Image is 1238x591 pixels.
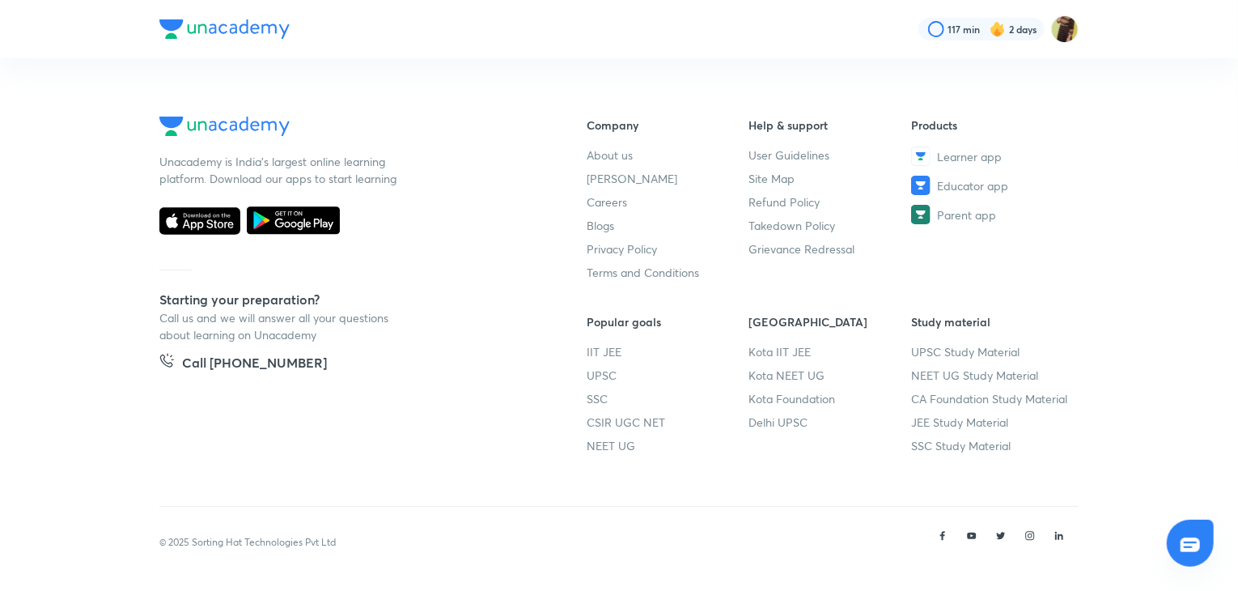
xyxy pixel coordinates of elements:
a: Blogs [587,217,749,234]
a: Company Logo [159,117,535,140]
h6: Popular goals [587,313,749,330]
img: Learner app [911,147,931,166]
a: Site Map [749,170,912,187]
a: Takedown Policy [749,217,912,234]
img: Uma Kumari Rajput [1051,15,1079,43]
a: Terms and Conditions [587,264,749,281]
a: NEET UG Study Material [911,367,1074,384]
a: NEET UG [587,437,749,454]
img: Company Logo [159,19,290,39]
h5: Starting your preparation? [159,290,535,309]
a: UPSC Study Material [911,343,1074,360]
img: Educator app [911,176,931,195]
a: Kota IIT JEE [749,343,912,360]
h6: Company [587,117,749,134]
a: Refund Policy [749,193,912,210]
a: Delhi UPSC [749,414,912,431]
h5: Call [PHONE_NUMBER] [182,353,327,376]
a: Privacy Policy [587,240,749,257]
a: Careers [587,193,749,210]
a: Kota NEET UG [749,367,912,384]
a: Parent app [911,205,1074,224]
a: IIT JEE [587,343,749,360]
a: SSC Study Material [911,437,1074,454]
p: Call us and we will answer all your questions about learning on Unacademy [159,309,402,343]
a: Learner app [911,147,1074,166]
p: © 2025 Sorting Hat Technologies Pvt Ltd [159,535,336,550]
img: Company Logo [159,117,290,136]
span: Parent app [937,206,996,223]
span: Learner app [937,148,1002,165]
a: User Guidelines [749,147,912,164]
a: CA Foundation Study Material [911,390,1074,407]
img: streak [990,21,1006,37]
a: CSIR UGC NET [587,414,749,431]
span: Careers [587,193,627,210]
span: Educator app [937,177,1008,194]
a: Grievance Redressal [749,240,912,257]
p: Unacademy is India’s largest online learning platform. Download our apps to start learning [159,153,402,187]
a: UPSC [587,367,749,384]
a: SSC [587,390,749,407]
a: Educator app [911,176,1074,195]
img: Parent app [911,205,931,224]
h6: Products [911,117,1074,134]
a: JEE Study Material [911,414,1074,431]
h6: Help & support [749,117,912,134]
h6: [GEOGRAPHIC_DATA] [749,313,912,330]
a: About us [587,147,749,164]
h6: Study material [911,313,1074,330]
a: [PERSON_NAME] [587,170,749,187]
a: Call [PHONE_NUMBER] [159,353,327,376]
a: Kota Foundation [749,390,912,407]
